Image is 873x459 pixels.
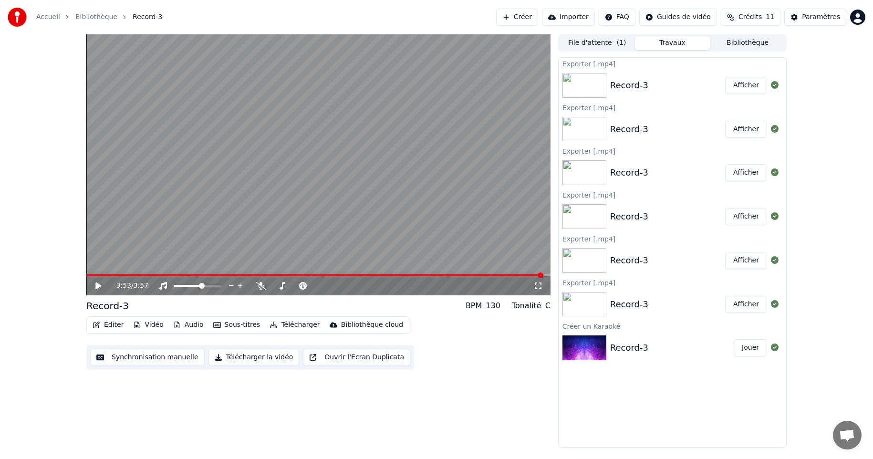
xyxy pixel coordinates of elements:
[610,254,648,267] div: Record-3
[559,189,786,200] div: Exporter [.mp4]
[134,281,148,291] span: 3:57
[784,9,846,26] button: Paramètres
[725,296,767,313] button: Afficher
[559,102,786,113] div: Exporter [.mp4]
[599,9,635,26] button: FAQ
[721,9,780,26] button: Crédits11
[738,12,762,22] span: Crédits
[496,9,538,26] button: Créer
[466,300,482,312] div: BPM
[86,299,129,313] div: Record-3
[725,252,767,269] button: Afficher
[635,36,710,50] button: Travaux
[486,300,500,312] div: 130
[75,12,117,22] a: Bibliothèque
[8,8,27,27] img: youka
[766,12,774,22] span: 11
[208,349,300,366] button: Télécharger la vidéo
[36,12,162,22] nav: breadcrumb
[129,318,167,332] button: Vidéo
[610,79,648,92] div: Record-3
[545,300,551,312] div: C
[169,318,208,332] button: Audio
[266,318,323,332] button: Télécharger
[610,123,648,136] div: Record-3
[725,164,767,181] button: Afficher
[725,121,767,138] button: Afficher
[89,318,127,332] button: Éditer
[133,12,162,22] span: Record-3
[559,58,786,69] div: Exporter [.mp4]
[36,12,60,22] a: Accueil
[559,145,786,156] div: Exporter [.mp4]
[90,349,205,366] button: Synchronisation manuelle
[303,349,410,366] button: Ouvrir l'Ecran Duplicata
[116,281,131,291] span: 3:53
[542,9,595,26] button: Importer
[610,166,648,179] div: Record-3
[560,36,635,50] button: File d'attente
[639,9,717,26] button: Guides de vidéo
[209,318,264,332] button: Sous-titres
[559,277,786,288] div: Exporter [.mp4]
[559,320,786,332] div: Créer un Karaoké
[802,12,840,22] div: Paramètres
[610,298,648,311] div: Record-3
[725,77,767,94] button: Afficher
[116,281,139,291] div: /
[617,38,626,48] span: ( 1 )
[610,341,648,355] div: Record-3
[734,339,767,356] button: Jouer
[833,421,862,449] a: Ouvrir le chat
[710,36,785,50] button: Bibliothèque
[559,233,786,244] div: Exporter [.mp4]
[725,208,767,225] button: Afficher
[610,210,648,223] div: Record-3
[341,320,403,330] div: Bibliothèque cloud
[512,300,541,312] div: Tonalité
